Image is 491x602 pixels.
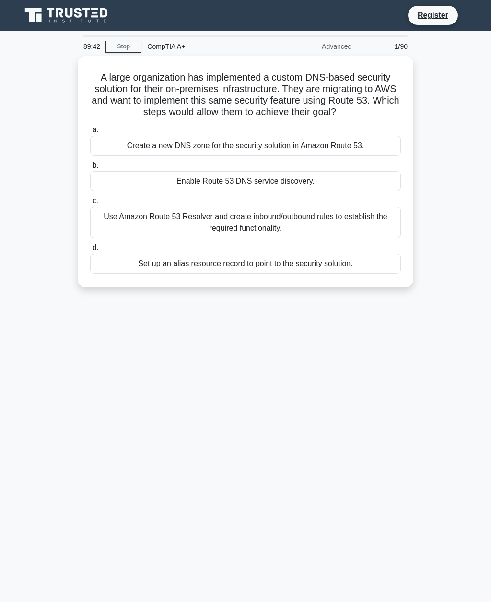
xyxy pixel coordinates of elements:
[90,207,401,238] div: Use Amazon Route 53 Resolver and create inbound/outbound rules to establish the required function...
[78,37,105,56] div: 89:42
[90,254,401,274] div: Set up an alias resource record to point to the security solution.
[90,136,401,156] div: Create a new DNS zone for the security solution in Amazon Route 53.
[92,243,98,252] span: d.
[412,9,454,21] a: Register
[141,37,273,56] div: CompTIA A+
[105,41,141,53] a: Stop
[92,197,98,205] span: c.
[273,37,357,56] div: Advanced
[92,161,98,169] span: b.
[357,37,413,56] div: 1/90
[90,171,401,191] div: Enable Route 53 DNS service discovery.
[89,71,402,118] h5: A large organization has implemented a custom DNS-based security solution for their on-premises i...
[92,126,98,134] span: a.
